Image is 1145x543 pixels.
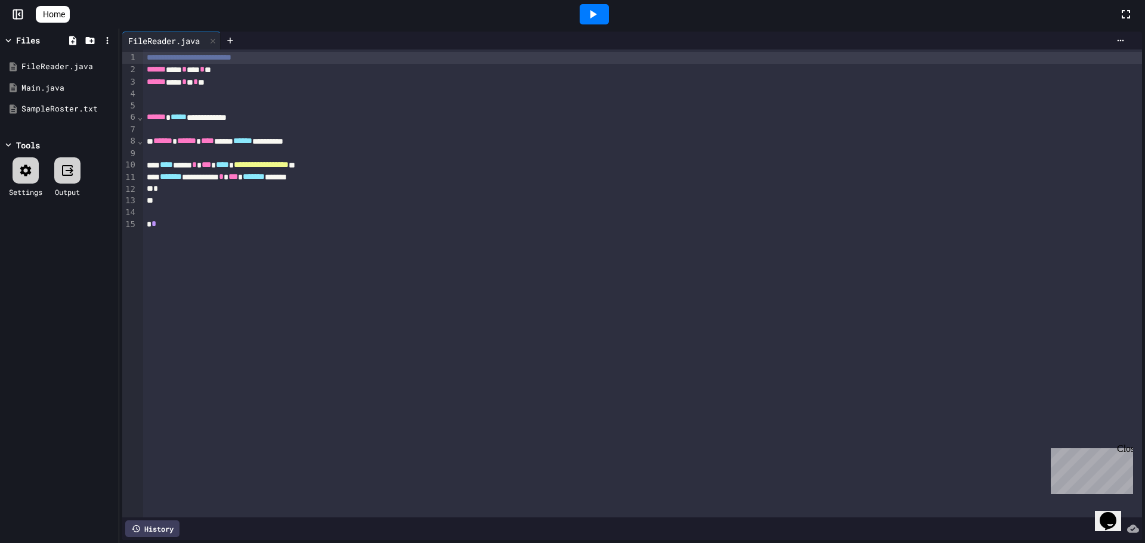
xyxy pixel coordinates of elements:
a: Home [36,6,70,23]
iframe: chat widget [1046,443,1133,494]
div: 9 [122,148,137,160]
div: 7 [122,124,137,136]
div: 8 [122,135,137,147]
div: Main.java [21,82,114,94]
div: 13 [122,195,137,207]
span: Fold line [137,112,143,122]
div: 11 [122,172,137,184]
span: Home [43,8,65,20]
div: Tools [16,139,40,151]
div: SampleRoster.txt [21,103,114,115]
div: Output [55,187,80,197]
div: FileReader.java [122,35,206,47]
span: Fold line [137,136,143,145]
div: History [125,520,180,537]
div: FileReader.java [21,61,114,73]
div: 6 [122,111,137,123]
div: 2 [122,64,137,76]
div: 4 [122,88,137,100]
div: Files [16,34,40,46]
div: FileReader.java [122,32,221,49]
div: 14 [122,207,137,219]
div: 3 [122,76,137,88]
div: 1 [122,52,137,64]
div: Chat with us now!Close [5,5,82,76]
iframe: chat widget [1095,495,1133,531]
div: 12 [122,184,137,196]
div: 5 [122,100,137,112]
div: 10 [122,159,137,171]
div: Settings [9,187,42,197]
div: 15 [122,219,137,231]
